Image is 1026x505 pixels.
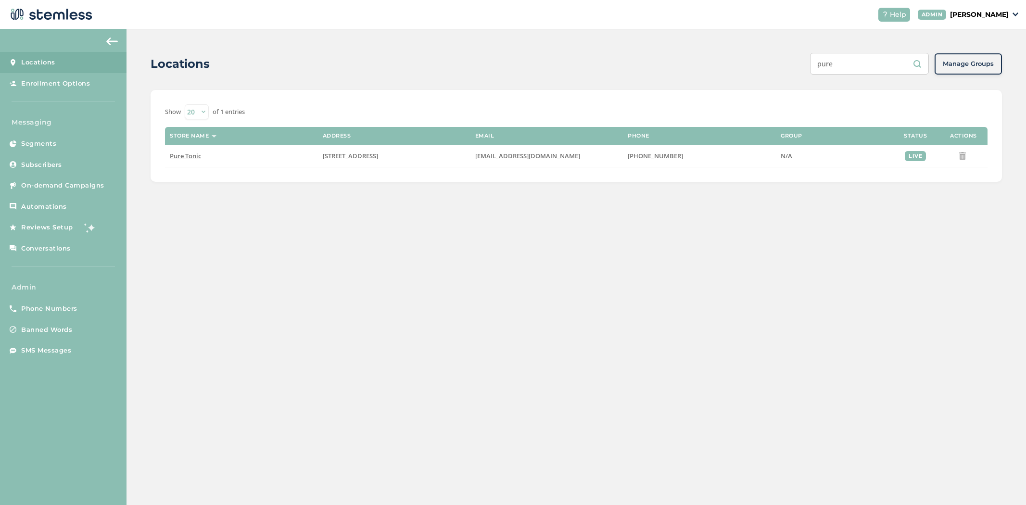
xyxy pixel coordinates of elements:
span: Phone Numbers [21,304,77,314]
img: icon-arrow-back-accent-c549486e.svg [106,38,118,45]
label: Group [781,133,802,139]
span: [STREET_ADDRESS] [323,151,378,160]
label: Address [323,133,351,139]
label: Show [165,107,181,117]
p: [PERSON_NAME] [950,10,1009,20]
label: N/A [781,152,887,160]
input: Search [810,53,929,75]
span: Banned Words [21,325,72,335]
img: icon-help-white-03924b79.svg [882,12,888,17]
span: SMS Messages [21,346,71,355]
label: Phone [628,133,649,139]
label: of 1 entries [213,107,245,117]
div: live [905,151,926,161]
span: Subscribers [21,160,62,170]
div: ADMIN [918,10,947,20]
img: glitter-stars-b7820f95.gif [80,218,100,237]
span: Automations [21,202,67,212]
label: Store name [170,133,209,139]
img: logo-dark-0685b13c.svg [8,5,92,24]
span: [PHONE_NUMBER] [628,151,683,160]
span: Pure Tonic [170,151,201,160]
span: Segments [21,139,56,149]
iframe: Chat Widget [978,459,1026,505]
label: (775) 349-2535 [628,152,771,160]
th: Actions [939,127,988,145]
span: Enrollment Options [21,79,90,88]
label: Pure Tonic [170,152,313,160]
label: Status [904,133,927,139]
label: cgamez@puretonicdispensary.com [475,152,618,160]
span: On-demand Campaigns [21,181,104,190]
span: Locations [21,58,55,67]
img: icon-sort-1e1d7615.svg [212,135,216,138]
h2: Locations [151,55,210,73]
img: icon_down-arrow-small-66adaf34.svg [1013,13,1018,16]
span: Conversations [21,244,71,253]
span: Help [890,10,906,20]
label: 420 USA Parkway [323,152,466,160]
span: Reviews Setup [21,223,73,232]
button: Manage Groups [935,53,1002,75]
span: Manage Groups [943,59,994,69]
span: [EMAIL_ADDRESS][DOMAIN_NAME] [475,151,580,160]
label: Email [475,133,494,139]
